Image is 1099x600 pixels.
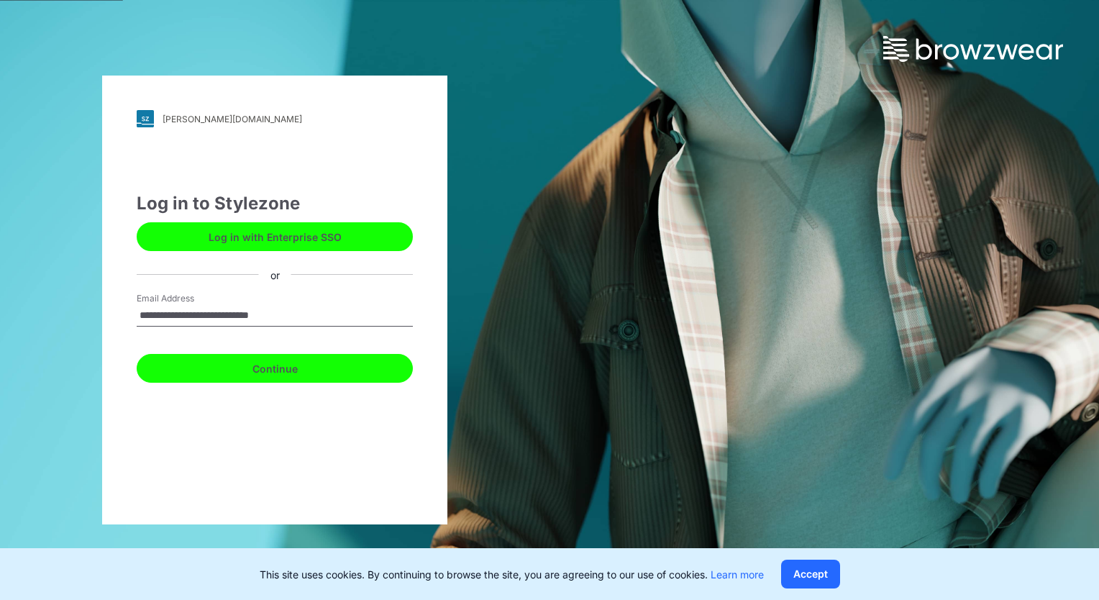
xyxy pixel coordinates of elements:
[137,354,413,383] button: Continue
[781,560,840,588] button: Accept
[137,222,413,251] button: Log in with Enterprise SSO
[163,114,302,124] div: [PERSON_NAME][DOMAIN_NAME]
[260,567,764,582] p: This site uses cookies. By continuing to browse the site, you are agreeing to our use of cookies.
[137,110,413,127] a: [PERSON_NAME][DOMAIN_NAME]
[137,110,154,127] img: svg+xml;base64,PHN2ZyB3aWR0aD0iMjgiIGhlaWdodD0iMjgiIHZpZXdCb3g9IjAgMCAyOCAyOCIgZmlsbD0ibm9uZSIgeG...
[137,191,413,217] div: Log in to Stylezone
[259,267,291,282] div: or
[883,36,1063,62] img: browzwear-logo.73288ffb.svg
[137,292,237,305] label: Email Address
[711,568,764,581] a: Learn more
